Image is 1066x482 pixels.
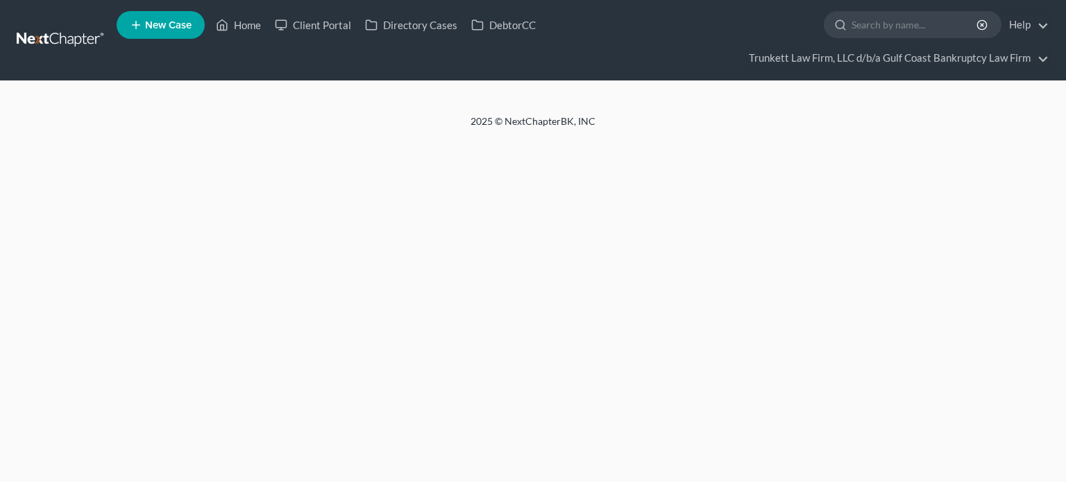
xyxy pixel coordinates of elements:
[852,12,979,37] input: Search by name...
[145,20,192,31] span: New Case
[742,46,1049,71] a: Trunkett Law Firm, LLC d/b/a Gulf Coast Bankruptcy Law Firm
[1002,12,1049,37] a: Help
[464,12,543,37] a: DebtorCC
[209,12,268,37] a: Home
[268,12,358,37] a: Client Portal
[137,114,929,139] div: 2025 © NextChapterBK, INC
[358,12,464,37] a: Directory Cases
